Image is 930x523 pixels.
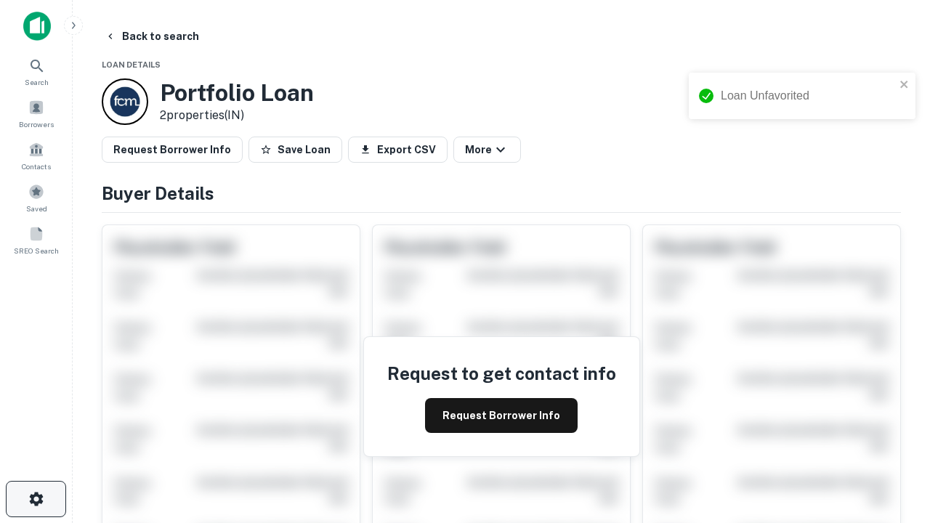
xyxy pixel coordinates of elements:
h4: Request to get contact info [387,360,616,386]
button: close [899,78,910,92]
span: Saved [26,203,47,214]
a: Saved [4,178,68,217]
span: Search [25,76,49,88]
button: Request Borrower Info [425,398,578,433]
a: SREO Search [4,220,68,259]
a: Search [4,52,68,91]
span: Contacts [22,161,51,172]
img: capitalize-icon.png [23,12,51,41]
h3: Portfolio Loan [160,79,314,107]
a: Borrowers [4,94,68,133]
p: 2 properties (IN) [160,107,314,124]
button: Back to search [99,23,205,49]
span: Loan Details [102,60,161,69]
iframe: Chat Widget [857,360,930,430]
h4: Buyer Details [102,180,901,206]
button: Export CSV [348,137,448,163]
button: Request Borrower Info [102,137,243,163]
a: Contacts [4,136,68,175]
span: Borrowers [19,118,54,130]
div: Loan Unfavorited [721,87,895,105]
button: Save Loan [248,137,342,163]
button: More [453,137,521,163]
span: SREO Search [14,245,59,256]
